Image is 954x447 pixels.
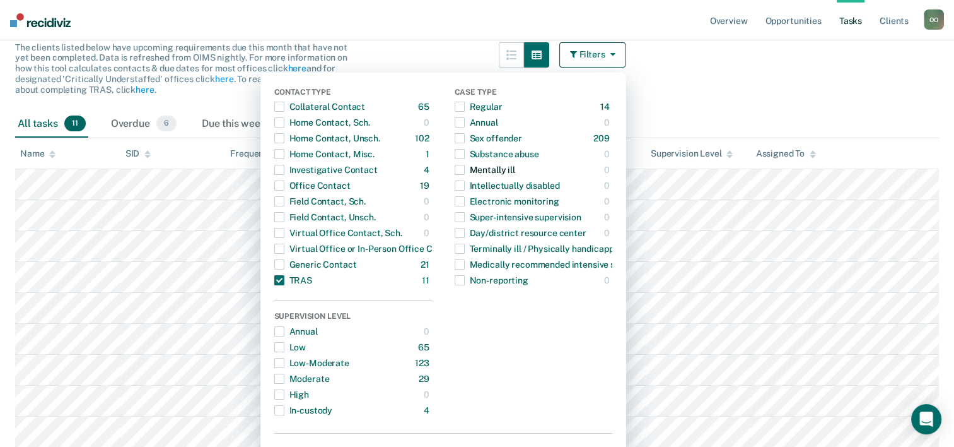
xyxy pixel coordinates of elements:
[455,128,522,148] div: Sex offender
[426,144,432,164] div: 1
[199,110,294,138] div: Due this week0
[604,207,612,227] div: 0
[274,369,330,389] div: Moderate
[455,270,528,290] div: Non-reporting
[604,223,612,243] div: 0
[424,191,432,212] div: 0
[455,160,515,180] div: Mentally ill
[274,321,318,342] div: Annual
[274,144,375,164] div: Home Contact, Misc.
[455,191,559,212] div: Electronic monitoring
[274,353,349,373] div: Low-Moderate
[424,112,432,133] div: 0
[419,369,432,389] div: 29
[420,176,432,196] div: 19
[600,97,612,117] div: 14
[125,148,151,159] div: SID
[156,116,177,132] span: 6
[15,110,88,138] div: All tasks11
[455,239,624,259] div: Terminally ill / Physically handicapped
[755,148,815,159] div: Assigned To
[274,312,432,323] div: Supervision Level
[424,400,432,420] div: 4
[415,353,432,373] div: 123
[455,88,612,99] div: Case Type
[604,112,612,133] div: 0
[20,148,55,159] div: Name
[604,176,612,196] div: 0
[651,148,733,159] div: Supervision Level
[274,97,365,117] div: Collateral Contact
[604,144,612,164] div: 0
[924,9,944,30] div: O O
[274,112,370,133] div: Home Contact, Sch.
[108,110,179,138] div: Overdue6
[274,88,432,99] div: Contact Type
[455,223,586,243] div: Day/district resource center
[455,176,560,196] div: Intellectually disabled
[424,384,432,405] div: 0
[422,270,432,290] div: 11
[274,128,380,148] div: Home Contact, Unsch.
[593,128,612,148] div: 209
[418,337,432,357] div: 65
[604,160,612,180] div: 0
[604,270,612,290] div: 0
[911,404,941,434] div: Open Intercom Messenger
[274,254,357,275] div: Generic Contact
[64,116,86,132] span: 11
[10,13,71,27] img: Recidiviz
[274,223,402,243] div: Virtual Office Contact, Sch.
[215,74,233,84] a: here
[424,223,432,243] div: 0
[455,144,539,164] div: Substance abuse
[455,254,657,275] div: Medically recommended intensive supervision
[455,112,498,133] div: Annual
[415,128,432,148] div: 102
[15,42,347,95] span: The clients listed below have upcoming requirements due this month that have not yet been complet...
[136,85,154,95] a: here
[274,191,366,212] div: Field Contact, Sch.
[421,254,432,275] div: 21
[455,207,581,227] div: Super-intensive supervision
[274,207,376,227] div: Field Contact, Unsch.
[274,270,312,290] div: TRAS
[424,160,432,180] div: 4
[924,9,944,30] button: OO
[274,384,309,405] div: High
[424,207,432,227] div: 0
[230,148,274,159] div: Frequency
[274,160,378,180] div: Investigative Contact
[559,42,626,68] button: Filters
[274,400,333,420] div: In-custody
[424,321,432,342] div: 0
[455,97,503,117] div: Regular
[604,191,612,212] div: 0
[288,63,306,73] a: here
[274,176,351,196] div: Office Contact
[418,97,432,117] div: 65
[274,239,460,259] div: Virtual Office or In-Person Office Contact
[274,337,306,357] div: Low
